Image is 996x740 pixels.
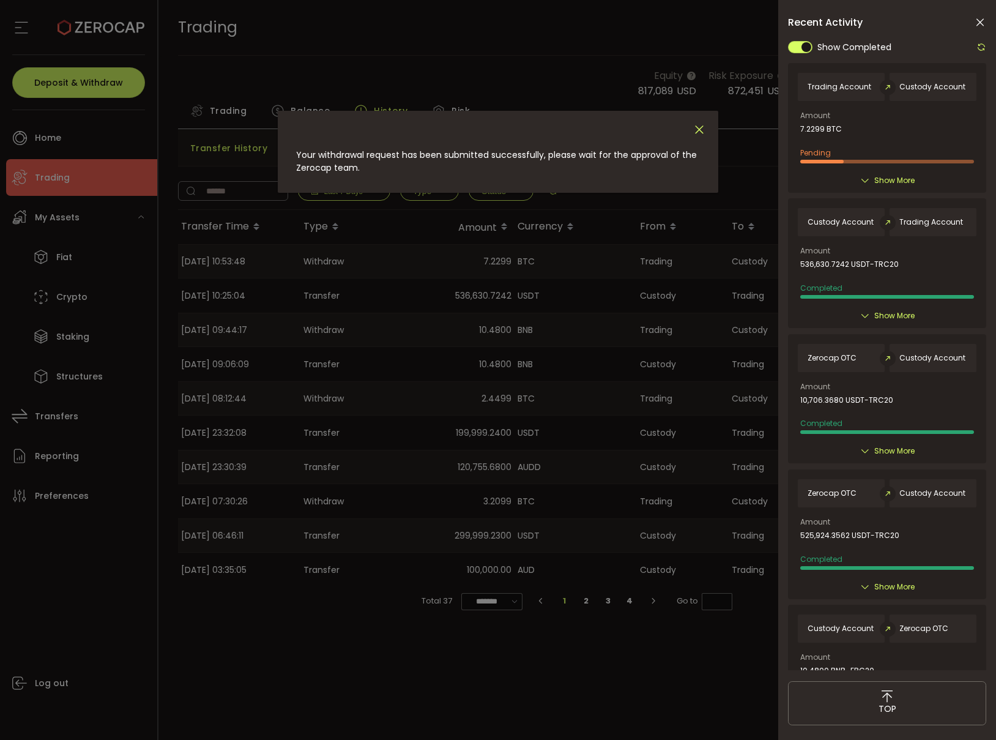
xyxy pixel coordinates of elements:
[800,283,842,293] span: Completed
[800,148,831,158] span: Pending
[800,260,899,269] span: 536,630.7242 USDT-TRC20
[800,518,830,526] span: Amount
[899,489,965,498] span: Custody Account
[800,125,842,133] span: 7.2299 BTC
[278,111,718,193] div: dialog
[800,531,899,540] span: 525,924.3562 USDT-TRC20
[808,83,871,91] span: Trading Account
[899,83,965,91] span: Custody Account
[808,218,874,226] span: Custody Account
[899,218,963,226] span: Trading Account
[874,174,915,187] span: Show More
[874,581,915,593] span: Show More
[808,354,857,362] span: Zerocap OTC
[899,354,965,362] span: Custody Account
[693,123,706,137] button: Close
[800,654,830,661] span: Amount
[800,396,893,405] span: 10,706.3680 USDT-TRC20
[808,489,857,498] span: Zerocap OTC
[817,41,891,54] span: Show Completed
[800,667,874,675] span: 10.4800 BNB_ERC20
[800,418,842,428] span: Completed
[935,681,996,740] iframe: Chat Widget
[874,445,915,457] span: Show More
[800,383,830,391] span: Amount
[800,112,830,119] span: Amount
[800,247,830,255] span: Amount
[874,310,915,322] span: Show More
[879,703,896,716] span: TOP
[808,624,874,633] span: Custody Account
[800,554,842,564] span: Completed
[899,624,948,633] span: Zerocap OTC
[296,149,697,174] span: Your withdrawal request has been submitted successfully, please wait for the approval of the Zero...
[788,18,863,28] span: Recent Activity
